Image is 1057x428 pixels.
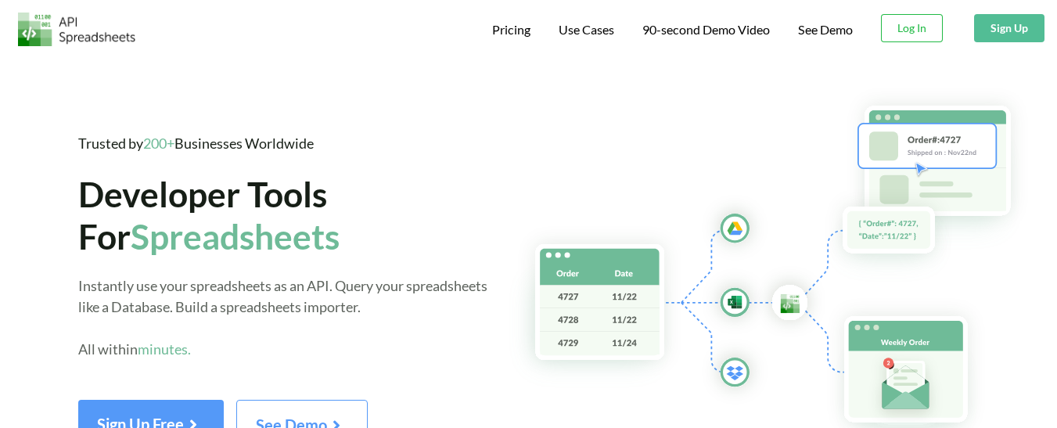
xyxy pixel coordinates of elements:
[881,14,943,42] button: Log In
[78,173,340,256] span: Developer Tools For
[492,22,530,37] span: Pricing
[78,277,487,358] span: Instantly use your spreadsheets as an API. Query your spreadsheets like a Database. Build a sprea...
[642,23,770,36] span: 90-second Demo Video
[131,215,340,257] span: Spreadsheets
[974,14,1044,42] button: Sign Up
[18,13,135,46] img: Logo.png
[138,340,191,358] span: minutes.
[143,135,174,152] span: 200+
[78,135,314,152] span: Trusted by Businesses Worldwide
[798,22,853,38] a: See Demo
[559,22,614,37] span: Use Cases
